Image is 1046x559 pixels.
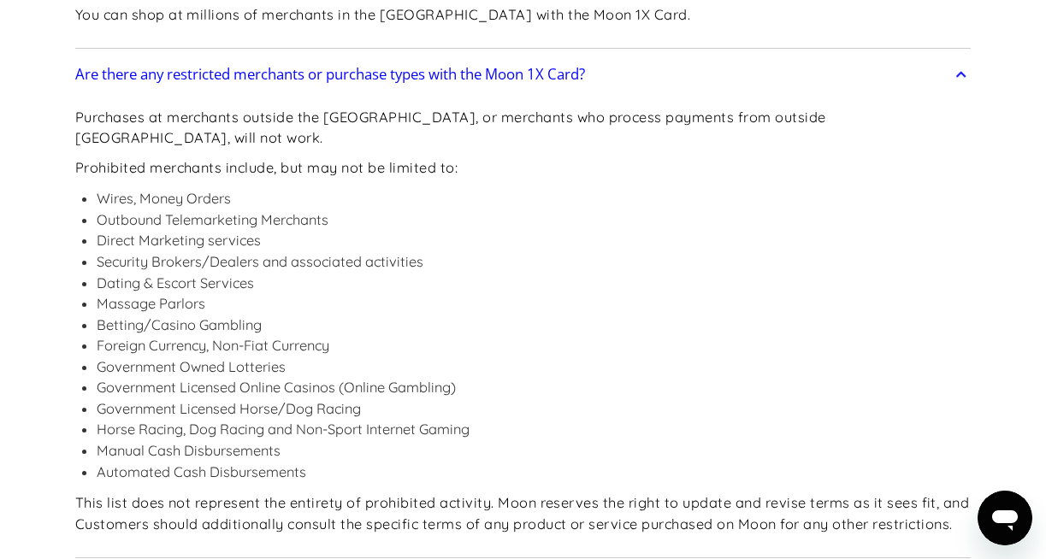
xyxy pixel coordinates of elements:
p: This list does not represent the entirety of prohibited activity. Moon reserves the right to upda... [75,492,972,534]
p: You can shop at millions of merchants in the [GEOGRAPHIC_DATA] with the Moon 1X Card. [75,4,691,26]
p: Prohibited merchants include, but may not be limited to: [75,157,972,179]
li: Horse Racing, Dog Racing and Non-Sport Internet Gaming [97,419,972,440]
li: Government Licensed Horse/Dog Racing [97,398,972,420]
li: Government Licensed Online Casinos (Online Gambling) [97,377,972,398]
h2: Are there any restricted merchants or purchase types with the Moon 1X Card? [75,66,585,83]
li: Wires, Money Orders [97,188,972,209]
li: Foreign Currency, Non-Fiat Currency [97,335,972,356]
li: Government Owned Lotteries [97,356,972,378]
iframe: Button to launch messaging window [978,491,1032,545]
li: Automated Cash Disbursements [97,462,972,483]
li: Outbound Telemarketing Merchants [97,209,972,231]
li: Direct Marketing services [97,230,972,251]
li: Dating & Escort Services [97,273,972,294]
li: Massage Parlors [97,293,972,315]
li: Manual Cash Disbursements [97,440,972,462]
li: Betting/Casino Gambling [97,315,972,336]
p: Purchases at merchants outside the [GEOGRAPHIC_DATA], or merchants who process payments from outs... [75,107,972,149]
li: Security Brokers/Dealers and associated activities [97,251,972,273]
a: Are there any restricted merchants or purchase types with the Moon 1X Card? [75,57,972,93]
